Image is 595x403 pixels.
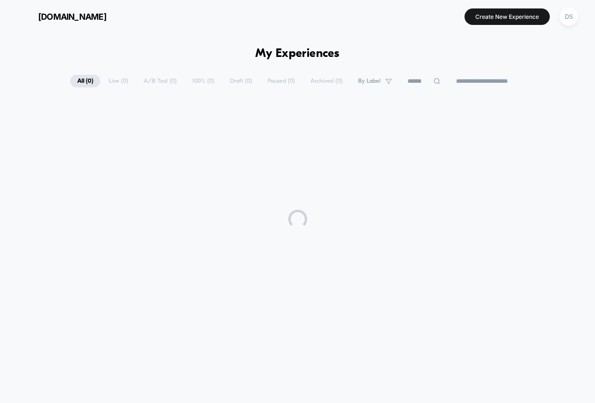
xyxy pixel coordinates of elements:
[38,12,106,22] span: [DOMAIN_NAME]
[14,9,109,24] button: [DOMAIN_NAME]
[358,78,381,85] span: By Label
[465,8,550,25] button: Create New Experience
[255,47,340,61] h1: My Experiences
[70,75,100,87] span: All ( 0 )
[560,8,578,26] div: DS
[557,7,581,26] button: DS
